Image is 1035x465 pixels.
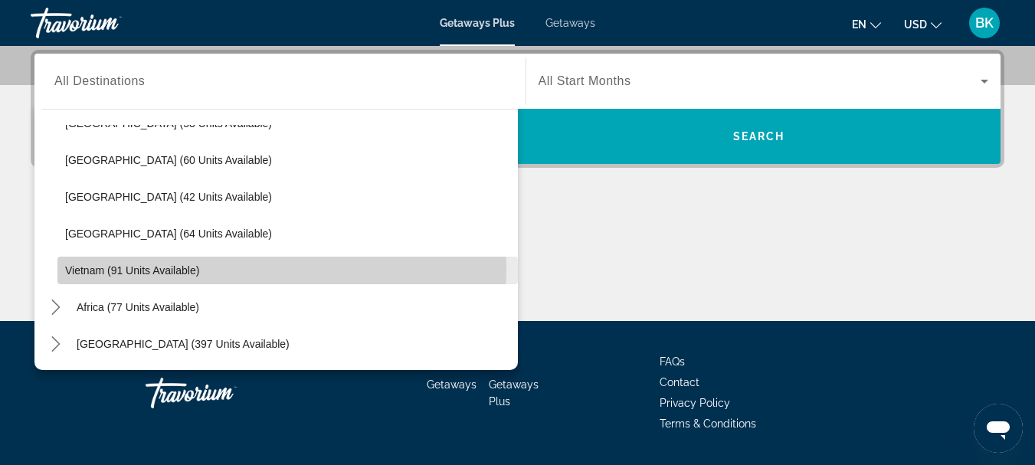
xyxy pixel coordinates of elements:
[42,331,69,358] button: Toggle Middle East (397 units available) submenu
[660,355,685,368] a: FAQs
[733,130,785,142] span: Search
[42,294,69,321] button: Toggle Africa (77 units available) submenu
[54,74,145,87] span: All Destinations
[34,101,518,370] div: Destination options
[146,370,299,416] a: Go Home
[975,15,994,31] span: BK
[77,338,290,350] span: [GEOGRAPHIC_DATA] (397 units available)
[57,220,518,247] button: Select destination: Thailand (64 units available)
[65,154,272,166] span: [GEOGRAPHIC_DATA] (60 units available)
[489,378,539,408] a: Getaways Plus
[427,378,477,391] a: Getaways
[904,13,942,35] button: Change currency
[57,183,518,211] button: Select destination: Taiwan (42 units available)
[660,418,756,430] a: Terms & Conditions
[904,18,927,31] span: USD
[65,264,199,277] span: Vietnam (91 units available)
[69,293,207,321] button: Select destination: Africa (77 units available)
[34,54,1001,164] div: Search widget
[852,18,866,31] span: en
[69,330,297,358] button: Select destination: Middle East (397 units available)
[852,13,881,35] button: Change language
[57,257,518,284] button: Select destination: Vietnam (91 units available)
[65,191,272,203] span: [GEOGRAPHIC_DATA] (42 units available)
[77,301,199,313] span: Africa (77 units available)
[660,376,699,388] a: Contact
[54,73,506,91] input: Select destination
[539,74,631,87] span: All Start Months
[660,397,730,409] a: Privacy Policy
[545,17,595,29] a: Getaways
[57,146,518,174] button: Select destination: Philippines (60 units available)
[57,110,518,137] button: Select destination: Maldives (53 units available)
[518,109,1001,164] button: Search
[65,228,272,240] span: [GEOGRAPHIC_DATA] (64 units available)
[31,3,184,43] a: Travorium
[974,404,1023,453] iframe: Кнопка запуска окна обмена сообщениями
[965,7,1004,39] button: User Menu
[440,17,515,29] a: Getaways Plus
